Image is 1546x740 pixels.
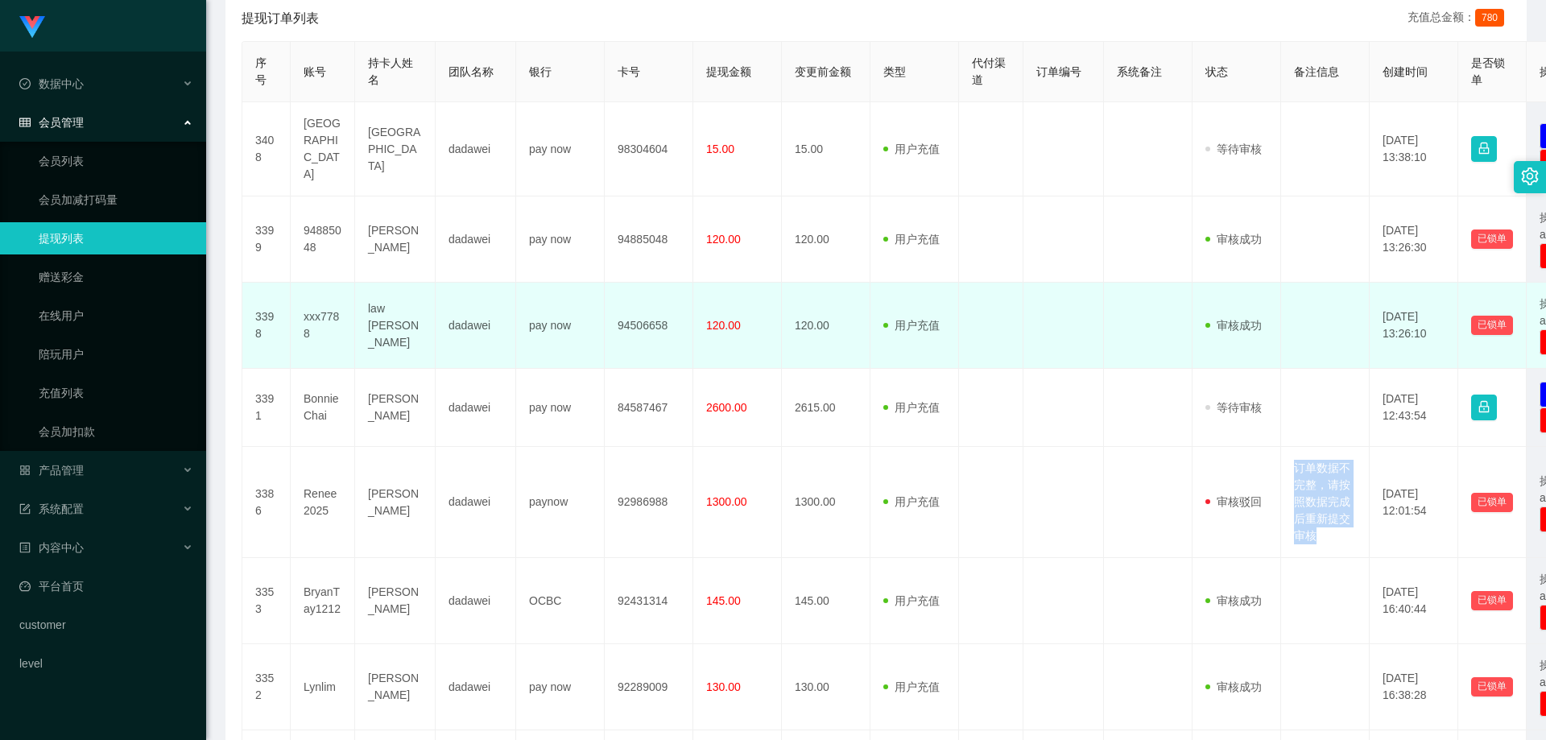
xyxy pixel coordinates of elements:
td: 3386 [242,447,291,558]
a: 陪玩用户 [39,338,193,370]
a: 会员加扣款 [39,415,193,448]
td: dadawei [436,196,516,283]
td: [GEOGRAPHIC_DATA] [355,102,436,196]
i: 图标: appstore-o [19,465,31,476]
span: 系统配置 [19,502,84,515]
a: 提现列表 [39,222,193,254]
td: 130.00 [782,644,870,730]
td: [DATE] 12:01:54 [1370,447,1458,558]
span: 15.00 [706,143,734,155]
td: xxx7788 [291,283,355,369]
td: dadawei [436,447,516,558]
span: 用户充值 [883,319,940,332]
a: 会员加减打码量 [39,184,193,216]
td: Lynlim [291,644,355,730]
span: 产品管理 [19,464,84,477]
td: pay now [516,102,605,196]
span: 持卡人姓名 [368,56,413,86]
td: [PERSON_NAME] [355,196,436,283]
td: 145.00 [782,558,870,644]
td: pay now [516,644,605,730]
span: 团队名称 [449,65,494,78]
i: 图标: check-circle-o [19,78,31,89]
i: 图标: profile [19,542,31,553]
td: 120.00 [782,196,870,283]
span: 130.00 [706,680,741,693]
button: 已锁单 [1471,591,1513,610]
td: 98304604 [605,102,693,196]
a: customer [19,609,193,641]
td: 订单数据不完整，请按照数据完成后重新提交审核 [1281,447,1370,558]
i: 图标: form [19,503,31,515]
td: 3353 [242,558,291,644]
span: 1300.00 [706,495,747,508]
td: [DATE] 13:26:10 [1370,283,1458,369]
td: pay now [516,283,605,369]
span: 卡号 [618,65,640,78]
span: 账号 [304,65,326,78]
span: 2600.00 [706,401,747,414]
td: [DATE] 16:38:28 [1370,644,1458,730]
td: BryanTay1212 [291,558,355,644]
span: 用户充值 [883,401,940,414]
td: 3398 [242,283,291,369]
td: [DATE] 12:43:54 [1370,369,1458,447]
td: dadawei [436,558,516,644]
img: logo.9652507e.png [19,16,45,39]
td: law [PERSON_NAME] [355,283,436,369]
i: 图标: setting [1521,167,1539,185]
a: 充值列表 [39,377,193,409]
a: 会员列表 [39,145,193,177]
td: 92431314 [605,558,693,644]
a: 图标: dashboard平台首页 [19,570,193,602]
td: [GEOGRAPHIC_DATA] [291,102,355,196]
span: 订单编号 [1036,65,1081,78]
button: 已锁单 [1471,316,1513,335]
span: 审核成功 [1205,233,1262,246]
td: [DATE] 13:26:30 [1370,196,1458,283]
td: 94885048 [291,196,355,283]
span: 数据中心 [19,77,84,90]
span: 用户充值 [883,594,940,607]
td: 1300.00 [782,447,870,558]
td: Renee2025 [291,447,355,558]
span: 系统备注 [1117,65,1162,78]
td: 3391 [242,369,291,447]
span: 序号 [255,56,267,86]
span: 提现订单列表 [242,9,319,28]
td: pay now [516,369,605,447]
td: dadawei [436,102,516,196]
td: 92986988 [605,447,693,558]
td: paynow [516,447,605,558]
span: 类型 [883,65,906,78]
span: 审核成功 [1205,319,1262,332]
button: 图标: lock [1471,136,1497,162]
span: 变更前金额 [795,65,851,78]
span: 提现金额 [706,65,751,78]
span: 代付渠道 [972,56,1006,86]
td: 2615.00 [782,369,870,447]
a: 赠送彩金 [39,261,193,293]
button: 图标: lock [1471,395,1497,420]
span: 120.00 [706,233,741,246]
span: 用户充值 [883,143,940,155]
span: 145.00 [706,594,741,607]
td: dadawei [436,283,516,369]
span: 是否锁单 [1471,56,1505,86]
td: [PERSON_NAME] [355,447,436,558]
td: 3408 [242,102,291,196]
td: [PERSON_NAME] [355,644,436,730]
div: 充值总金额： [1408,9,1511,28]
span: 审核成功 [1205,680,1262,693]
span: 创建时间 [1383,65,1428,78]
span: 银行 [529,65,552,78]
span: 审核成功 [1205,594,1262,607]
td: dadawei [436,644,516,730]
td: 84587467 [605,369,693,447]
td: [DATE] 13:38:10 [1370,102,1458,196]
span: 内容中心 [19,541,84,554]
button: 已锁单 [1471,677,1513,697]
span: 审核驳回 [1205,495,1262,508]
span: 用户充值 [883,233,940,246]
td: 15.00 [782,102,870,196]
